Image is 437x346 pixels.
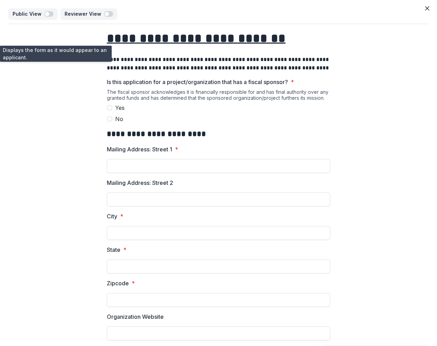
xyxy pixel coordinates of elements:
button: Close [422,3,433,14]
div: The fiscal sponsor acknowledges it is financially responsible for and has final authority over an... [107,89,330,104]
p: City [107,212,117,220]
button: Reviewer View [60,8,117,20]
span: No [115,115,123,123]
p: Public View [13,11,44,17]
p: Organization Website [107,313,164,321]
button: Public View [8,8,58,20]
p: Is this application for a project/organization that has a fiscal sponsor? [107,78,288,86]
p: Zipcode [107,279,129,287]
p: Mailing Address: Street 2 [107,179,173,187]
p: State [107,246,120,254]
p: Reviewer View [65,11,104,17]
p: Mailing Address: Street 1 [107,145,172,153]
span: Yes [115,104,125,112]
